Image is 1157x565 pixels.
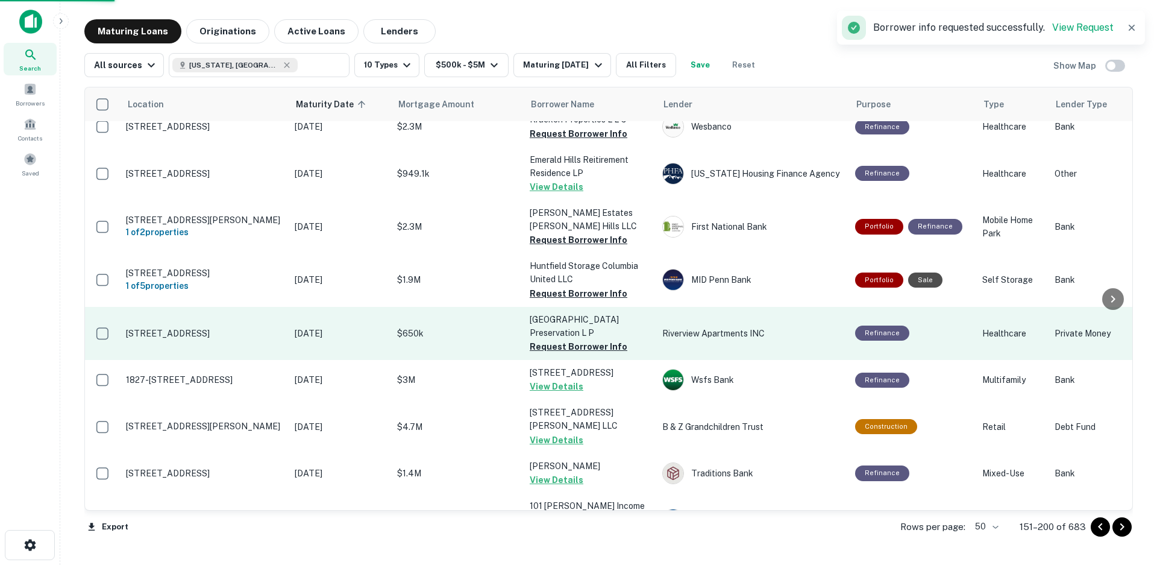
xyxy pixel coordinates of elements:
p: [STREET_ADDRESS][PERSON_NAME] [126,215,283,226]
img: picture [663,510,683,530]
div: This loan purpose was for refinancing [855,119,909,134]
div: MID Penn Bank [662,269,843,291]
button: Request Borrower Info [530,127,627,141]
span: Maturity Date [296,97,369,112]
p: $4.7M [397,420,518,434]
p: [DATE] [295,327,385,340]
button: All Filters [616,53,676,77]
div: This loan purpose was for refinancing [855,466,909,481]
button: 10 Types [354,53,419,77]
p: Bank [1055,373,1151,387]
th: Location [120,87,289,121]
div: Maturing [DATE] [523,58,605,72]
p: Rows per page: [900,520,965,534]
p: Private Money [1055,327,1151,340]
p: Healthcare [982,167,1043,180]
p: $1.4M [397,467,518,480]
p: [DATE] [295,167,385,180]
p: [STREET_ADDRESS] [126,168,283,179]
span: Borrower Name [531,97,594,112]
span: Search [19,63,41,73]
span: Type [983,97,1004,112]
p: Riverview Apartments INC [662,327,843,340]
p: [STREET_ADDRESS] [126,328,283,339]
p: [GEOGRAPHIC_DATA] Preservation L P [530,313,650,339]
p: Other [1055,167,1151,180]
p: [DATE] [295,273,385,286]
p: Emerald Hills Reitirement Residence LP [530,153,650,180]
div: This is a portfolio loan with 5 properties [855,273,903,288]
p: B & Z Grandchildren Trust [662,420,843,434]
p: [STREET_ADDRESS] [530,366,650,379]
img: picture [663,463,683,484]
div: First National Bank [662,216,843,238]
p: [DATE] [295,420,385,434]
button: Save your search to get updates of matches that match your search criteria. [681,53,720,77]
a: Contacts [4,113,57,145]
img: capitalize-icon.png [19,10,42,34]
p: Multifamily [982,373,1043,387]
p: Retail [982,420,1043,434]
div: [US_STATE] Housing Finance Agency [662,163,843,185]
div: Wesbanco [662,116,843,137]
div: Sale [908,273,942,288]
p: Healthcare [982,327,1043,340]
a: Saved [4,148,57,180]
p: Bank [1055,467,1151,480]
span: Contacts [18,133,42,143]
p: Mobile Home Park [982,213,1043,240]
p: Self Storage [982,273,1043,286]
button: All sources [84,53,164,77]
p: 1827-[STREET_ADDRESS] [126,374,283,385]
button: Maturing [DATE] [513,53,610,77]
div: Wsfs Bank [662,369,843,391]
th: Lender [656,87,849,121]
span: Mortgage Amount [398,97,490,112]
img: picture [663,216,683,237]
p: [STREET_ADDRESS][PERSON_NAME] LLC [530,406,650,432]
button: $500k - $5M [424,53,509,77]
button: Active Loans [274,19,359,43]
th: Purpose [849,87,976,121]
p: $949.1k [397,167,518,180]
img: picture [663,270,683,290]
button: Request Borrower Info [530,286,627,301]
h6: Show Map [1053,59,1098,72]
h6: 1 of 5 properties [126,279,283,292]
p: Mixed-Use [982,467,1043,480]
div: All sources [94,58,158,72]
button: Reset [724,53,763,77]
p: [STREET_ADDRESS][PERSON_NAME] [126,421,283,432]
button: View Details [530,433,583,447]
p: Huntfield Storage Columbia United LLC [530,259,650,286]
button: Request Borrower Info [530,233,627,247]
p: Bank [1055,120,1151,133]
p: Borrower info requested successfully. [873,21,1114,35]
iframe: Chat Widget [1097,469,1157,526]
a: View Request [1052,22,1114,33]
th: Borrower Name [524,87,656,121]
th: Lender Type [1049,87,1157,121]
span: Purpose [856,97,891,112]
span: Lender [663,97,692,112]
th: Maturity Date [289,87,391,121]
button: Maturing Loans [84,19,181,43]
div: This loan purpose was for refinancing [855,166,909,181]
p: Debt Fund [1055,420,1151,434]
h6: 1 of 2 properties [126,226,283,239]
a: Borrowers [4,78,57,110]
th: Type [976,87,1049,121]
p: Bank [1055,273,1151,286]
p: [STREET_ADDRESS] [126,121,283,132]
div: This loan purpose was for construction [855,419,917,434]
p: $2.3M [397,220,518,233]
button: Export [84,518,131,536]
p: Bank [1055,220,1151,233]
p: Healthcare [982,120,1043,133]
div: This is a portfolio loan with 2 properties [855,219,903,234]
img: picture [663,370,683,390]
p: [DATE] [295,467,385,480]
p: [DATE] [295,373,385,387]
